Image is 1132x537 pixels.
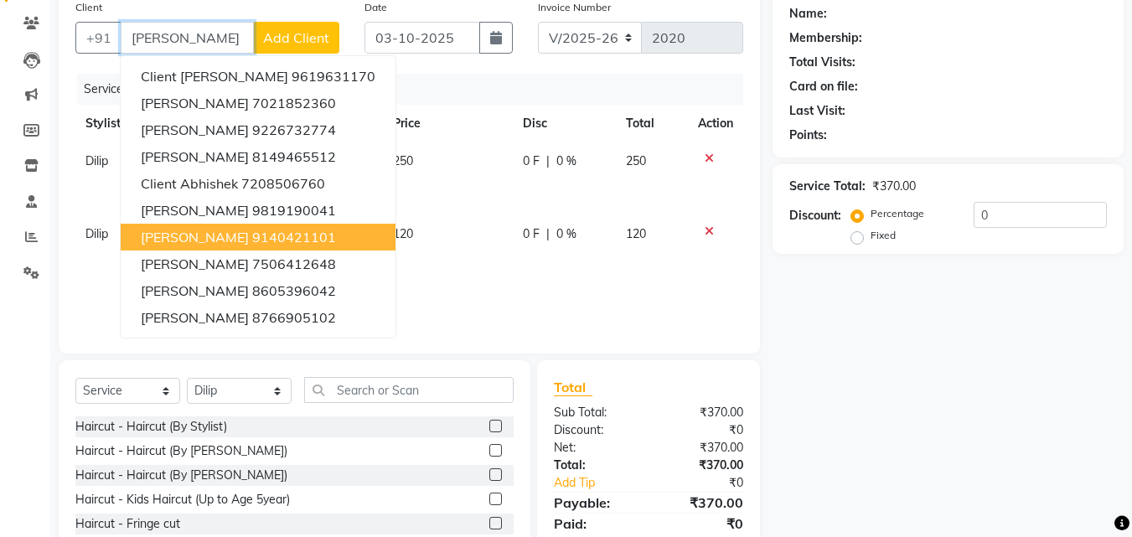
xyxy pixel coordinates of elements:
th: Disc [513,105,616,142]
a: Add Tip [541,474,666,492]
ngb-highlight: 8766905102 [252,309,336,326]
div: Total Visits: [789,54,855,71]
span: 120 [393,226,413,241]
input: Search by Name/Mobile/Email/Code [121,22,254,54]
div: Card on file: [789,78,858,96]
div: ₹0 [667,474,757,492]
div: ₹370.00 [649,493,756,513]
div: Services [77,74,756,105]
button: Add Client [253,22,339,54]
ngb-highlight: 7208506760 [241,175,325,192]
div: ₹0 [649,514,756,534]
span: | [546,225,550,243]
div: ₹0 [649,421,756,439]
th: Action [688,105,743,142]
div: Name: [789,5,827,23]
div: ₹370.00 [649,404,756,421]
span: [PERSON_NAME] [141,121,249,138]
ngb-highlight: 7506412648 [252,256,336,272]
span: Client [PERSON_NAME] [141,68,288,85]
span: Dilip [85,153,108,168]
div: ₹370.00 [649,439,756,457]
span: | [546,152,550,170]
div: Net: [541,439,649,457]
div: Discount: [789,207,841,225]
ngb-highlight: 9226732774 [252,121,336,138]
span: [PERSON_NAME] [141,309,249,326]
span: [PERSON_NAME] [141,256,249,272]
th: Stylist [75,105,208,142]
div: Total: [541,457,649,474]
ngb-highlight: 9140421101 [252,229,336,245]
span: 250 [626,153,646,168]
div: Haircut - Fringe cut [75,515,180,533]
span: 0 % [556,225,576,243]
div: ₹370.00 [872,178,916,195]
th: Price [383,105,513,142]
div: Haircut - Kids Haircut (Up to Age 5year) [75,491,290,509]
div: Sub Total: [541,404,649,421]
span: 0 F [523,152,540,170]
span: 120 [626,226,646,241]
div: Paid: [541,514,649,534]
ngb-highlight: 8149465512 [252,148,336,165]
span: Total [554,379,592,396]
div: Last Visit: [789,102,845,120]
span: [PERSON_NAME] [141,148,249,165]
label: Fixed [871,228,896,243]
span: 0 % [556,152,576,170]
div: Payable: [541,493,649,513]
div: Points: [789,127,827,144]
div: Discount: [541,421,649,439]
input: Search or Scan [304,377,514,403]
div: Membership: [789,29,862,47]
span: [PERSON_NAME] [141,202,249,219]
span: [PERSON_NAME] [141,229,249,245]
th: Total [616,105,689,142]
span: 0 F [523,225,540,243]
span: Client Abhishek [141,175,238,192]
ngb-highlight: 9619631170 [292,68,375,85]
div: Haircut - Haircut (By [PERSON_NAME]) [75,467,287,484]
label: Percentage [871,206,924,221]
ngb-highlight: 9819190041 [252,202,336,219]
span: [PERSON_NAME] [141,282,249,299]
div: Service Total: [789,178,866,195]
div: Haircut - Haircut (By Stylist) [75,418,227,436]
span: 250 [393,153,413,168]
div: Haircut - Haircut (By [PERSON_NAME]) [75,442,287,460]
ngb-highlight: 7021852360 [252,95,336,111]
ngb-highlight: 8605396042 [252,282,336,299]
button: +91 [75,22,122,54]
div: ₹370.00 [649,457,756,474]
span: Dilip [85,226,108,241]
span: Add Client [263,29,329,46]
span: [PERSON_NAME] [141,95,249,111]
